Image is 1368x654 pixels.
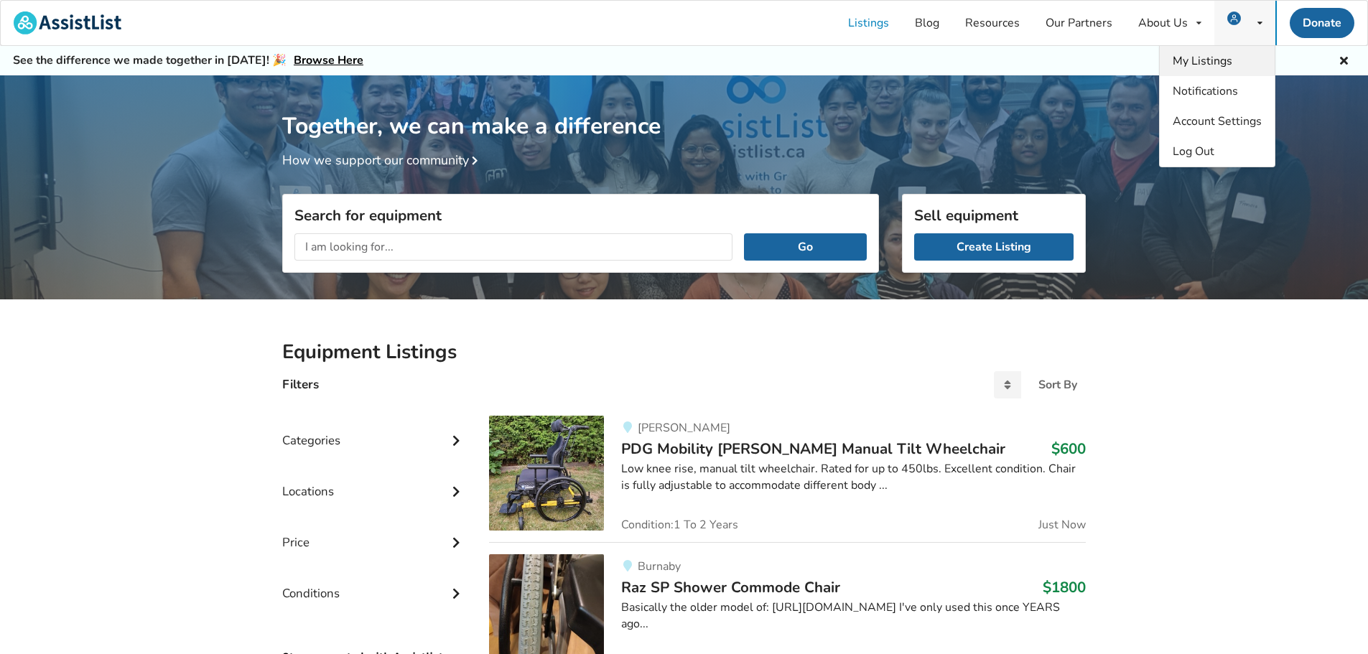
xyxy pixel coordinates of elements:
span: My Listings [1173,53,1232,69]
img: assistlist-logo [14,11,121,34]
a: Donate [1290,8,1354,38]
div: Low knee rise, manual tilt wheelchair. Rated for up to 450lbs. Excellent condition. Chair is full... [621,461,1086,494]
div: Basically the older model of: [URL][DOMAIN_NAME] I've only used this once YEARS ago... [621,599,1086,632]
div: Locations [282,455,466,506]
button: Go [744,233,867,261]
span: PDG Mobility [PERSON_NAME] Manual Tilt Wheelchair [621,439,1005,459]
h1: Together, we can make a difference [282,75,1086,141]
a: How we support our community [282,151,483,169]
span: Account Settings [1173,113,1262,129]
div: Sort By [1038,379,1077,391]
span: Just Now [1038,519,1086,531]
h3: $1800 [1043,578,1086,597]
input: I am looking for... [294,233,732,261]
a: Resources [952,1,1033,45]
h3: Sell equipment [914,206,1074,225]
div: Conditions [282,557,466,608]
span: Burnaby [638,559,681,574]
img: user icon [1227,11,1241,25]
div: Categories [282,404,466,455]
a: Blog [902,1,952,45]
a: Create Listing [914,233,1074,261]
h4: Filters [282,376,319,393]
span: Raz SP Shower Commode Chair [621,577,840,597]
h3: $600 [1051,439,1086,458]
div: Price [282,506,466,557]
span: [PERSON_NAME] [638,420,730,436]
h5: See the difference we made together in [DATE]! 🎉 [13,53,363,68]
a: Listings [835,1,902,45]
a: Our Partners [1033,1,1125,45]
span: Notifications [1173,83,1238,99]
h2: Equipment Listings [282,340,1086,365]
div: About Us [1138,17,1188,29]
h3: Search for equipment [294,206,867,225]
span: Condition: 1 To 2 Years [621,519,738,531]
img: mobility-pdg mobility stella gl manual tilt wheelchair [489,416,604,531]
span: Log Out [1173,144,1214,159]
a: Browse Here [294,52,363,68]
a: mobility-pdg mobility stella gl manual tilt wheelchair[PERSON_NAME]PDG Mobility [PERSON_NAME] Man... [489,416,1086,542]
